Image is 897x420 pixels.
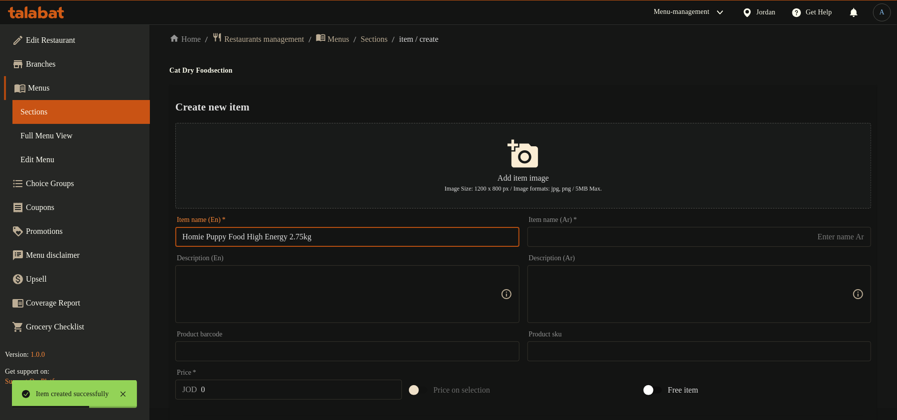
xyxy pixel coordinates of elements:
[445,185,602,192] span: Image Size: 1200 x 800 px / Image formats: jpg, png / 5MB Max.
[26,225,142,237] span: Promotions
[175,100,871,114] h2: Create new item
[175,123,871,209] button: Add item imageImage Size: 1200 x 800 px / Image formats: jpg, png / 5MB Max.
[26,202,142,213] span: Coupons
[191,172,856,184] p: Add item image
[757,7,776,18] div: Jordan
[328,33,350,45] span: Menus
[26,273,142,285] span: Upsell
[399,33,438,45] span: item / create
[12,124,150,148] a: Full Menu View
[4,243,150,267] a: Menu disclaimer
[4,196,150,219] a: Coupons
[212,32,304,46] a: Restaurants management
[4,267,150,291] a: Upsell
[4,172,150,196] a: Choice Groups
[26,178,142,190] span: Choice Groups
[175,227,519,247] input: Enter name En
[20,130,142,142] span: Full Menu View
[668,384,698,396] span: Free item
[4,76,150,100] a: Menus
[880,7,885,18] span: A
[28,82,142,94] span: Menus
[316,32,350,46] a: Menus
[224,33,304,45] span: Restaurants management
[12,148,150,172] a: Edit Menu
[205,33,208,45] li: /
[26,297,142,309] span: Coverage Report
[26,321,142,333] span: Grocery Checklist
[31,351,45,358] span: 1.0.0
[4,219,150,243] a: Promotions
[4,52,150,76] a: Branches
[654,6,710,18] div: Menu-management
[169,66,877,76] h4: Cat Dry Food section
[20,154,142,166] span: Edit Menu
[36,389,109,400] div: Item created successfully
[169,32,877,46] nav: breadcrumb
[4,291,150,315] a: Coverage Report
[527,227,871,247] input: Enter name Ar
[26,249,142,261] span: Menu disclaimer
[169,33,201,45] a: Home
[175,341,519,361] input: Please enter product barcode
[182,384,197,396] p: JOD
[4,28,150,52] a: Edit Restaurant
[5,351,29,358] span: Version:
[12,100,150,124] a: Sections
[361,33,387,45] a: Sections
[26,34,142,46] span: Edit Restaurant
[5,378,66,385] a: Support.OpsPlatform
[353,33,357,45] li: /
[20,106,142,118] span: Sections
[527,341,871,361] input: Please enter product sku
[26,58,142,70] span: Branches
[5,368,49,375] span: Get support on:
[433,384,490,396] span: Price on selection
[4,315,150,339] a: Grocery Checklist
[391,33,395,45] li: /
[308,33,312,45] li: /
[201,380,402,400] input: Please enter price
